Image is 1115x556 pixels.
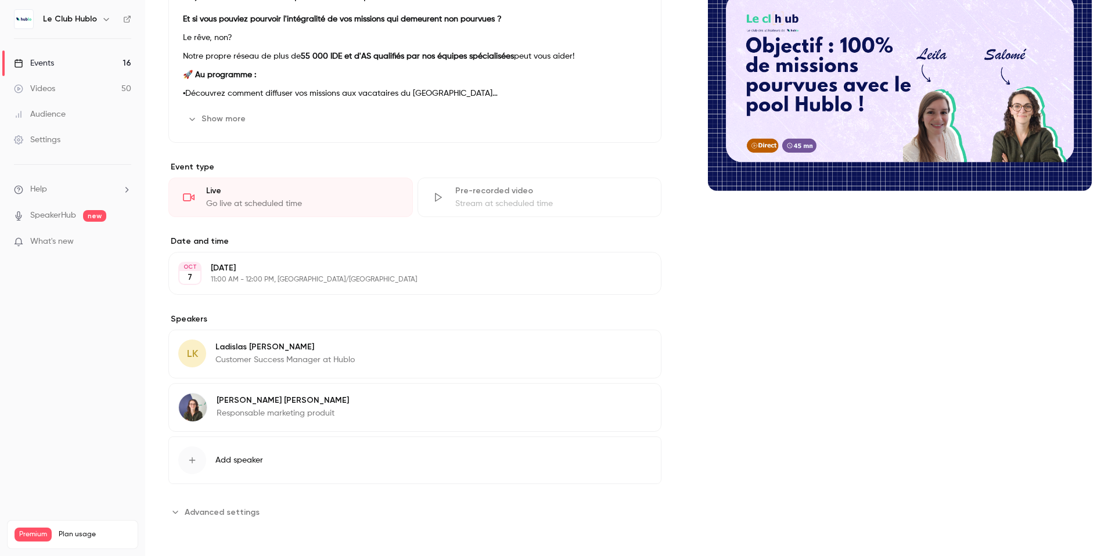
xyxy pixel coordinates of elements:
button: Add speaker [168,436,661,484]
p: Ladislas [PERSON_NAME] [215,341,355,353]
strong: 55 000 IDE et d'AS qualifiés par nos équipes spécialisées [301,52,514,60]
img: Le Club Hublo [15,10,33,28]
div: Live [206,185,398,197]
strong: 🚀 Au programme : [183,71,256,79]
div: Audience [14,109,66,120]
label: Speakers [168,313,661,325]
strong: • [183,89,185,98]
span: Advanced settings [185,506,260,518]
div: OCT [179,263,200,271]
div: LiveGo live at scheduled time [168,178,413,217]
p: Le rêve, non? [183,31,647,45]
span: new [83,210,106,222]
span: LK [187,346,198,362]
div: Videos [14,83,55,95]
div: LKLadislas [PERSON_NAME]Customer Success Manager at Hublo [168,330,661,378]
a: SpeakerHub [30,210,76,222]
iframe: Noticeable Trigger [117,237,131,247]
span: Help [30,183,47,196]
span: Premium [15,528,52,541]
strong: Et si vous pouviez pourvoir l'intégralité de vos missions qui demeurent non pourvues ? [183,15,502,23]
img: Salomé Renaud [179,393,207,421]
div: Events [14,57,54,69]
h6: Le Club Hublo [43,13,97,25]
p: Event type [168,161,661,173]
div: Pre-recorded videoStream at scheduled time [418,178,662,217]
p: Découvrez comment diffuser vos missions aux vacataires du [GEOGRAPHIC_DATA] [183,86,647,100]
button: Show more [183,110,253,128]
p: 7 [188,272,192,283]
span: What's new [30,236,74,248]
div: Go live at scheduled time [206,198,398,210]
div: Pre-recorded video [455,185,648,197]
button: Advanced settings [168,503,267,521]
p: 11:00 AM - 12:00 PM, [GEOGRAPHIC_DATA]/[GEOGRAPHIC_DATA] [211,275,600,284]
p: Customer Success Manager at Hublo [215,354,355,366]
section: Advanced settings [168,503,661,521]
div: Stream at scheduled time [455,198,648,210]
div: Salomé Renaud[PERSON_NAME] [PERSON_NAME]Responsable marketing produit [168,383,661,432]
span: Plan usage [59,530,131,539]
p: Notre propre réseau de plus de peut vous aider! [183,49,647,63]
p: [PERSON_NAME] [PERSON_NAME] [217,395,349,406]
li: help-dropdown-opener [14,183,131,196]
p: [DATE] [211,262,600,274]
div: Settings [14,134,60,146]
p: Responsable marketing produit [217,407,349,419]
span: Add speaker [215,454,263,466]
label: Date and time [168,236,661,247]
